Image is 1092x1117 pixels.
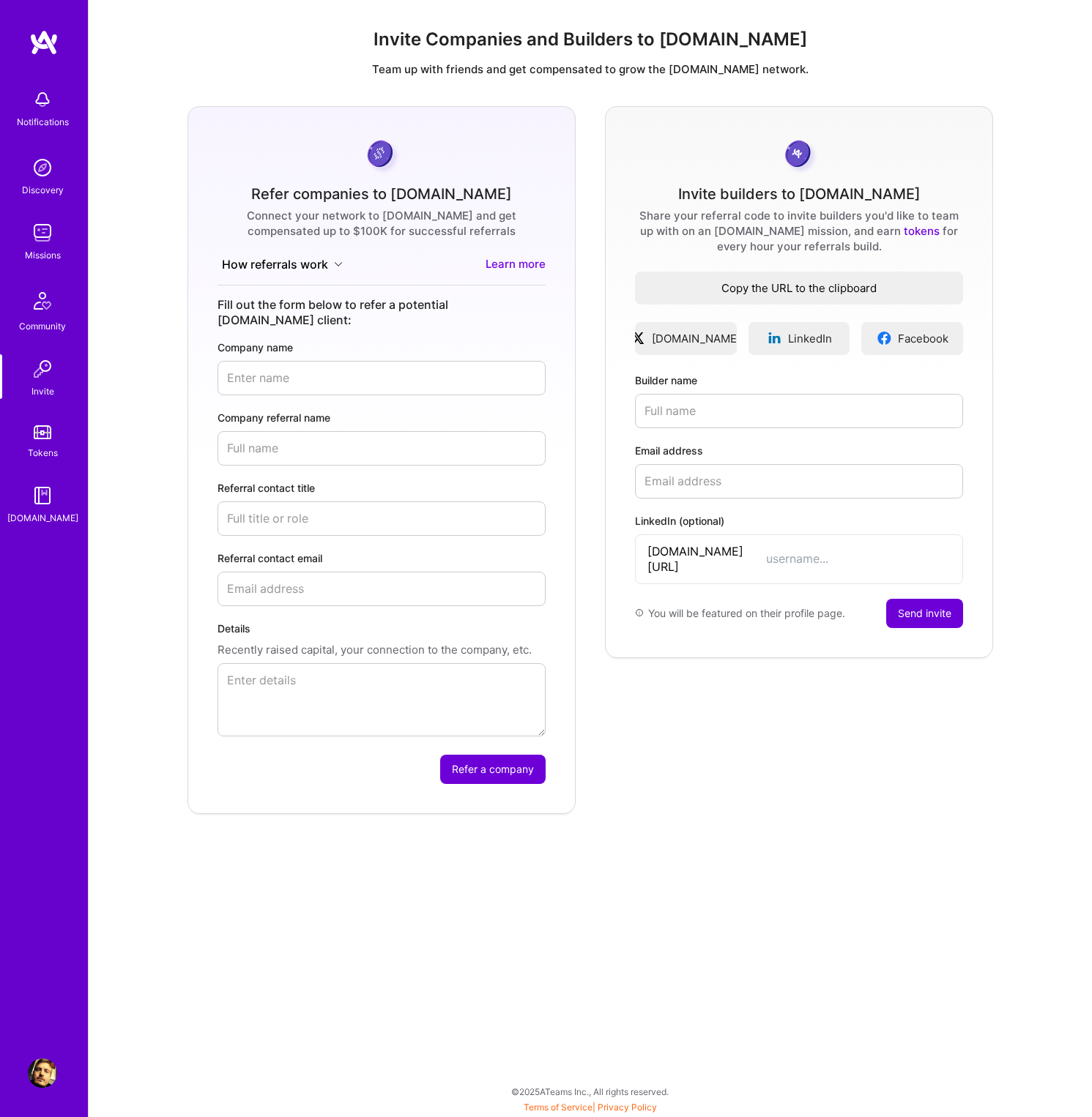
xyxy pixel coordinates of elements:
label: Referral contact email [218,550,546,566]
p: Team up with friends and get compensated to grow the [DOMAIN_NAME] network. [100,61,1080,77]
span: [DOMAIN_NAME] [652,331,740,346]
label: Company name [218,340,546,355]
label: Builder name [635,373,963,388]
div: Notifications [17,114,69,130]
div: Invite [31,384,54,399]
h1: Invite Companies and Builders to [DOMAIN_NAME] [100,29,1080,51]
a: tokens [904,224,940,238]
label: Details [218,621,546,636]
div: Refer companies to [DOMAIN_NAME] [251,187,512,202]
button: Refer a company [440,755,546,784]
div: Fill out the form below to refer a potential [DOMAIN_NAME] client: [218,297,546,328]
span: | [524,1102,657,1113]
img: discovery [28,153,57,182]
p: Recently raised capital, your connection to the company, etc. [218,642,546,657]
div: Tokens [28,445,58,460]
img: teamwork [28,218,57,247]
a: Learn more [486,256,546,273]
img: grayCoin [780,136,819,175]
div: Share your referral code to invite builders you'd like to team up with on an [DOMAIN_NAME] missio... [635,208,963,254]
div: You will be featured on their profile page. [635,599,845,628]
span: Facebook [898,331,948,346]
input: Enter name [218,361,546,395]
input: Email address [635,464,963,498]
div: Discovery [22,182,64,198]
img: xLogo [631,331,646,345]
div: [DOMAIN_NAME] [7,510,78,526]
label: Referral contact title [218,480,546,496]
img: guide book [28,481,57,510]
button: How referrals work [218,256,347,273]
label: Company referral name [218,410,546,425]
img: Invite [28,354,57,384]
div: Connect your network to [DOMAIN_NAME] and get compensated up to $100K for successful referrals [218,208,546,239]
img: tokens [34,425,51,439]
img: purpleCoin [363,136,401,175]
a: Privacy Policy [598,1102,657,1113]
input: username... [766,551,951,567]
input: Full name [635,394,963,428]
input: Full name [218,431,546,466]
img: linkedinLogo [767,331,782,345]
span: Copy the URL to the clipboard [635,280,963,296]
span: LinkedIn [788,331,832,346]
img: logo [29,29,59,56]
input: Email address [218,572,546,606]
img: User Avatar [28,1058,57,1088]
input: Full title or role [218,501,546,536]
div: Community [19,318,66,334]
img: facebookLogo [877,331,892,345]
span: [DOMAIN_NAME][URL] [647,544,766,575]
div: Missions [25,247,61,263]
label: LinkedIn (optional) [635,513,963,528]
a: Terms of Service [524,1102,593,1113]
label: Email address [635,443,963,458]
img: Community [25,283,60,318]
button: Send invite [886,599,963,628]
div: © 2025 ATeams Inc., All rights reserved. [88,1073,1092,1110]
div: Invite builders to [DOMAIN_NAME] [678,187,921,202]
img: bell [28,85,57,114]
